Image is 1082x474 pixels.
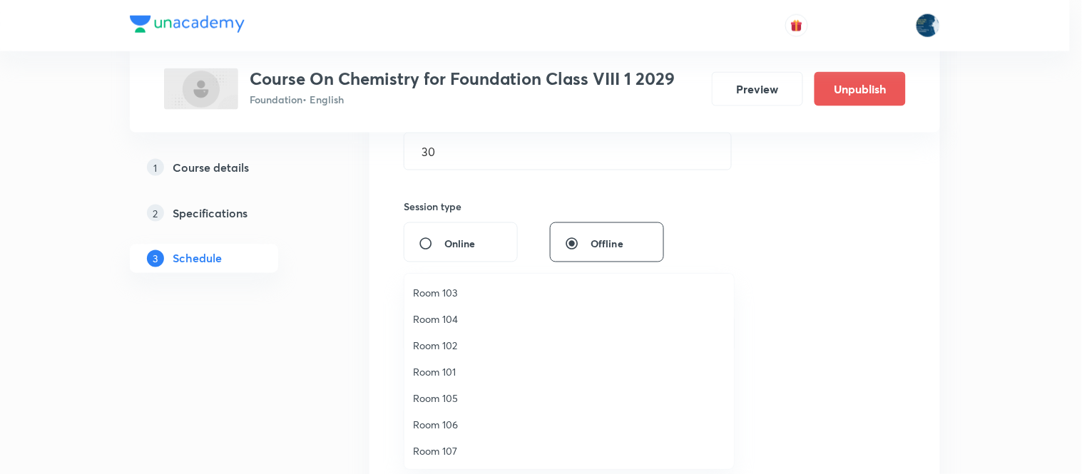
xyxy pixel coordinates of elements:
[413,285,725,300] span: Room 103
[413,364,725,379] span: Room 101
[413,391,725,406] span: Room 105
[413,443,725,458] span: Room 107
[413,338,725,353] span: Room 102
[413,311,725,326] span: Room 104
[413,417,725,432] span: Room 106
